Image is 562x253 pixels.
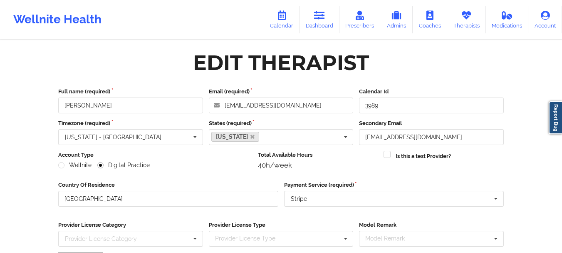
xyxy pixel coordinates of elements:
[528,6,562,33] a: Account
[209,98,354,113] input: Email address
[58,119,203,128] label: Timezone (required)
[291,196,307,202] div: Stripe
[549,101,562,134] a: Report Bug
[58,181,278,189] label: Country Of Residence
[193,50,369,76] div: Edit Therapist
[58,221,203,229] label: Provider License Category
[339,6,381,33] a: Prescribers
[359,119,504,128] label: Secondary Email
[359,221,504,229] label: Model Remark
[396,152,451,160] label: Is this a test Provider?
[209,221,354,229] label: Provider License Type
[447,6,486,33] a: Therapists
[359,98,504,113] input: Calendar Id
[380,6,413,33] a: Admins
[58,162,92,169] label: Wellnite
[258,151,378,159] label: Total Available Hours
[211,132,260,142] a: [US_STATE]
[300,6,339,33] a: Dashboard
[58,151,252,159] label: Account Type
[258,161,378,169] div: 40h/week
[213,234,287,243] div: Provider License Type
[58,98,203,113] input: Full name
[65,134,161,140] div: [US_STATE] - [GEOGRAPHIC_DATA]
[209,88,354,96] label: Email (required)
[209,119,354,128] label: States (required)
[58,88,203,96] label: Full name (required)
[363,234,417,243] div: Model Remark
[284,181,504,189] label: Payment Service (required)
[65,236,137,242] div: Provider License Category
[359,129,504,145] input: Email
[359,88,504,96] label: Calendar Id
[413,6,447,33] a: Coaches
[97,162,150,169] label: Digital Practice
[486,6,529,33] a: Medications
[264,6,300,33] a: Calendar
